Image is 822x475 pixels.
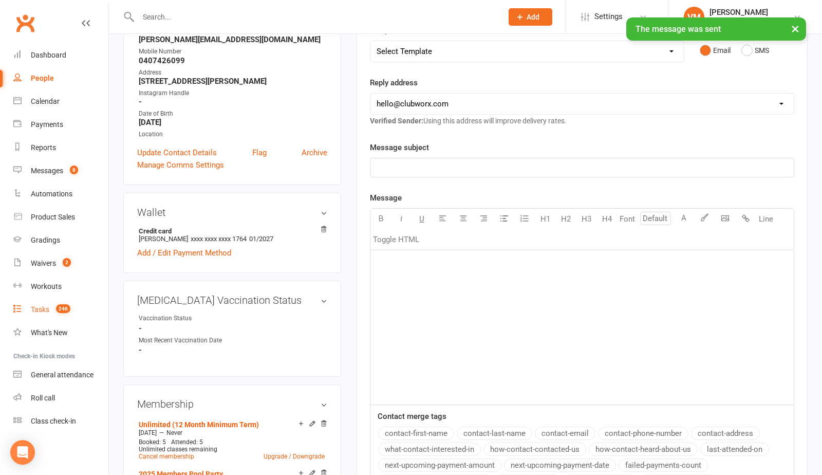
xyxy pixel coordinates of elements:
div: Calendar [31,97,60,105]
div: Dashboard [31,51,66,59]
input: Default [640,212,671,225]
button: Font [617,209,638,229]
a: Manage Comms Settings [137,159,224,171]
span: 01/2027 [249,235,273,243]
div: People [31,74,54,82]
span: Never [166,429,182,436]
div: General attendance [31,371,94,379]
a: What's New [13,321,108,344]
h3: [MEDICAL_DATA] Vaccination Status [137,295,327,306]
strong: [STREET_ADDRESS][PERSON_NAME] [139,77,327,86]
li: [PERSON_NAME] [137,226,327,244]
h3: Wallet [137,207,327,218]
button: Toggle HTML [370,229,422,250]
button: Line [756,209,776,229]
div: What's New [31,328,68,337]
div: — [136,429,327,437]
span: Booked: 5 [139,439,166,446]
a: Tasks 246 [13,298,108,321]
div: Payments [31,120,63,129]
span: Unlimited classes remaining [139,446,217,453]
div: Messages [31,167,63,175]
a: Archive [302,147,327,159]
label: Contact merge tags [378,410,446,423]
strong: - [139,97,327,106]
div: Reports [31,143,56,152]
a: Roll call [13,387,108,410]
a: Messages 8 [13,159,108,182]
button: next-upcoming-payment-amount [378,459,501,472]
span: Using this address will improve delivery rates. [370,117,567,125]
button: Email [700,41,731,60]
button: × [786,17,805,40]
div: Automations [31,190,72,198]
div: Waivers [31,259,56,267]
button: failed-payments-count [619,459,708,472]
button: H4 [596,209,617,229]
div: Class check-in [31,417,76,425]
a: Automations [13,182,108,206]
div: Open Intercom Messenger [10,440,35,465]
button: contact-email [535,427,595,440]
div: Champions Gym Highgate [709,17,793,26]
a: Reports [13,136,108,159]
button: contact-phone-number [598,427,688,440]
label: Message subject [370,141,429,154]
div: Roll call [31,394,55,402]
div: Product Sales [31,213,75,221]
div: Workouts [31,282,62,290]
span: 2 [63,258,71,267]
h3: Membership [137,398,327,410]
button: A [674,209,694,229]
a: Product Sales [13,206,108,229]
span: 8 [70,166,78,174]
div: Date of Birth [139,109,327,119]
button: H3 [576,209,596,229]
a: People [13,67,108,90]
button: next-upcoming-payment-date [504,459,616,472]
button: SMS [741,41,769,60]
button: last-attended-on [700,443,769,456]
label: Message [370,192,402,204]
a: Class kiosk mode [13,410,108,433]
a: Cancel membership [139,453,194,460]
a: Waivers 2 [13,252,108,275]
button: how-contact-contacted-us [483,443,586,456]
input: Search... [135,10,495,24]
a: Unlimited (12 Month Minimum Term) [139,421,259,429]
span: xxxx xxxx xxxx 1764 [191,235,247,243]
span: [DATE] [139,429,157,436]
a: Add / Edit Payment Method [137,247,231,259]
a: Dashboard [13,44,108,67]
button: Add [509,8,552,26]
div: Tasks [31,305,49,314]
a: Clubworx [12,10,38,36]
a: Workouts [13,275,108,298]
button: what-contact-interested-in [378,443,481,456]
div: Vaccination Status [139,314,223,323]
a: General attendance kiosk mode [13,363,108,387]
strong: [DATE] [139,118,327,127]
strong: Credit card [139,227,322,235]
button: U [412,209,432,229]
strong: Verified Sender: [370,117,423,125]
strong: 0407426099 [139,56,327,65]
span: U [419,214,424,224]
span: Add [527,13,539,21]
button: contact-address [691,427,760,440]
a: Calendar [13,90,108,113]
a: Payments [13,113,108,136]
div: Address [139,68,327,78]
strong: - [139,345,327,355]
button: H2 [555,209,576,229]
div: Location [139,130,327,139]
a: Gradings [13,229,108,252]
a: Upgrade / Downgrade [264,453,325,460]
label: Reply address [370,77,418,89]
span: 246 [56,304,70,313]
span: Settings [594,5,623,28]
button: H1 [535,209,555,229]
div: The message was sent [626,17,806,41]
button: contact-last-name [457,427,532,440]
div: [PERSON_NAME] [709,8,793,17]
